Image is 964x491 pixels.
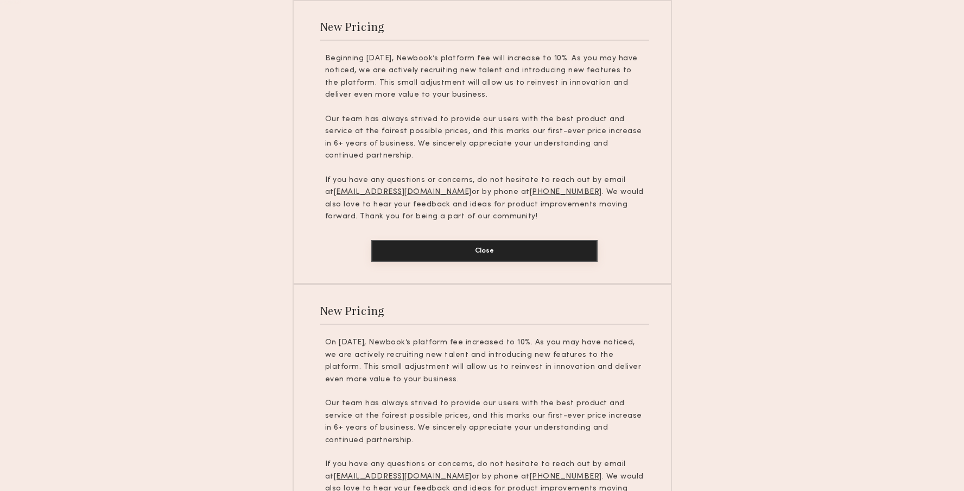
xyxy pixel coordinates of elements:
u: [PHONE_NUMBER] [530,473,602,480]
u: [PHONE_NUMBER] [530,188,602,196]
p: Beginning [DATE], Newbook’s platform fee will increase to 10%. As you may have noticed, we are ac... [325,53,644,102]
p: On [DATE], Newbook’s platform fee increased to 10%. As you may have noticed, we are actively recr... [325,337,644,386]
u: [EMAIL_ADDRESS][DOMAIN_NAME] [334,188,472,196]
p: Our team has always strived to provide our users with the best product and service at the fairest... [325,398,644,446]
u: [EMAIL_ADDRESS][DOMAIN_NAME] [334,473,472,480]
div: New Pricing [320,19,385,34]
p: Our team has always strived to provide our users with the best product and service at the fairest... [325,114,644,162]
button: Close [371,240,598,262]
p: If you have any questions or concerns, do not hesitate to reach out by email at or by phone at . ... [325,174,644,223]
div: New Pricing [320,303,385,318]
